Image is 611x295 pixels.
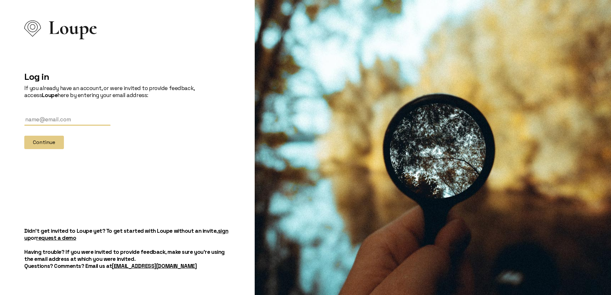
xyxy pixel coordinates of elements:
input: Email Address [24,114,111,126]
span: Loupe [49,24,97,31]
a: sign up [24,227,228,241]
h2: Log in [24,71,230,82]
strong: Loupe [42,92,58,99]
a: request a demo [36,234,76,241]
h5: Didn't get invited to Loupe yet? To get started with Loupe without an invite, or Having trouble? ... [24,227,230,269]
a: [EMAIL_ADDRESS][DOMAIN_NAME] [112,262,197,269]
p: If you already have an account, or were invited to provide feedback, access here by entering your... [24,85,230,99]
img: Loupe Logo [24,20,41,37]
button: Continue [24,136,64,149]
